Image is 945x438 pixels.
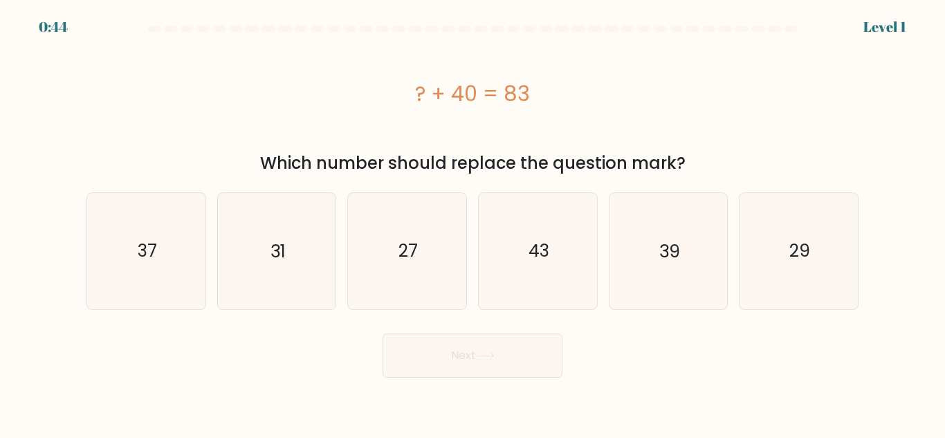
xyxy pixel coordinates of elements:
[659,239,680,263] text: 39
[863,17,906,37] div: Level 1
[86,78,859,109] div: ? + 40 = 83
[138,239,157,263] text: 37
[398,239,418,263] text: 27
[95,151,850,176] div: Which number should replace the question mark?
[789,239,810,263] text: 29
[529,239,549,263] text: 43
[39,17,68,37] div: 0:44
[270,239,286,263] text: 31
[383,334,562,378] button: Next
